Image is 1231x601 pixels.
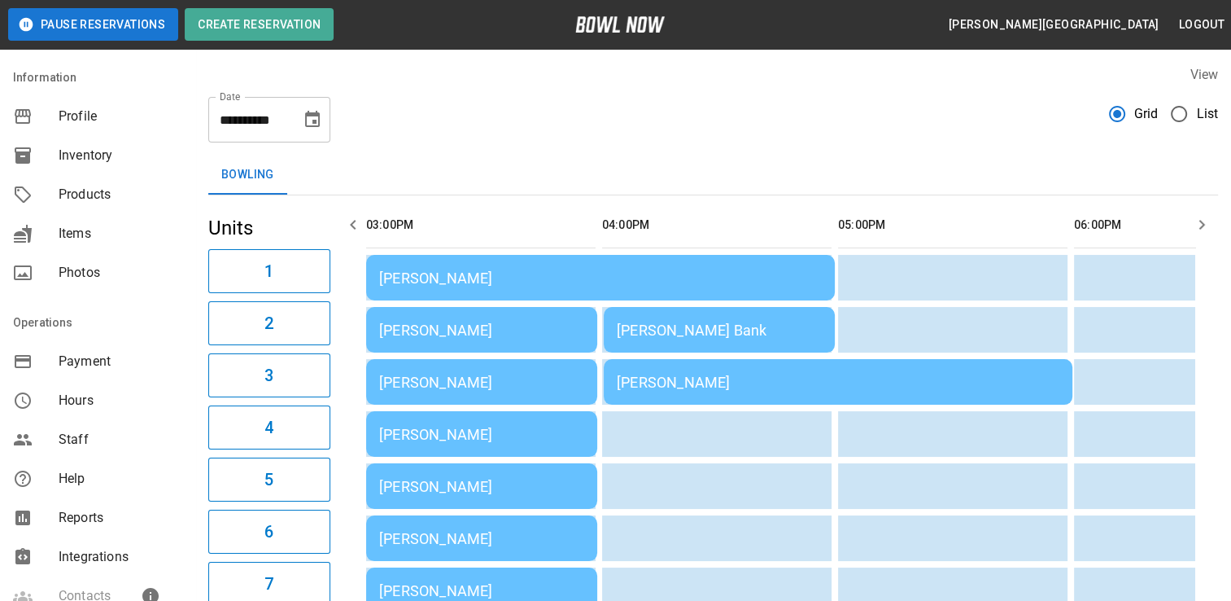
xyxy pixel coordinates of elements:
[264,415,273,441] h6: 4
[264,362,273,388] h6: 3
[1134,104,1159,124] span: Grid
[379,322,584,339] div: [PERSON_NAME]
[264,310,273,336] h6: 2
[296,103,329,136] button: Choose date, selected date is Aug 21, 2025
[59,430,182,450] span: Staff
[8,8,178,41] button: Pause Reservations
[379,478,584,495] div: [PERSON_NAME]
[59,352,182,371] span: Payment
[379,374,584,391] div: [PERSON_NAME]
[366,202,596,248] th: 03:00PM
[264,519,273,545] h6: 6
[602,202,832,248] th: 04:00PM
[185,8,334,41] button: Create Reservation
[838,202,1067,248] th: 05:00PM
[208,301,330,345] button: 2
[208,458,330,502] button: 5
[617,374,1059,391] div: [PERSON_NAME]
[1190,67,1218,82] label: View
[208,353,330,397] button: 3
[379,582,584,599] div: [PERSON_NAME]
[59,185,182,204] span: Products
[379,270,822,287] div: [PERSON_NAME]
[208,156,287,195] button: Bowling
[264,258,273,284] h6: 1
[59,547,182,567] span: Integrations
[264,467,273,493] h6: 5
[208,215,330,241] h5: Units
[59,469,182,489] span: Help
[1196,104,1218,124] span: List
[575,16,665,33] img: logo
[59,263,182,283] span: Photos
[59,224,182,243] span: Items
[379,530,584,547] div: [PERSON_NAME]
[59,391,182,410] span: Hours
[59,508,182,528] span: Reports
[59,146,182,165] span: Inventory
[264,571,273,597] h6: 7
[208,156,1218,195] div: inventory tabs
[379,426,584,443] div: [PERSON_NAME]
[1172,10,1231,40] button: Logout
[617,322,822,339] div: [PERSON_NAME] Bank
[208,406,330,450] button: 4
[942,10,1166,40] button: [PERSON_NAME][GEOGRAPHIC_DATA]
[208,249,330,293] button: 1
[208,510,330,554] button: 6
[59,107,182,126] span: Profile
